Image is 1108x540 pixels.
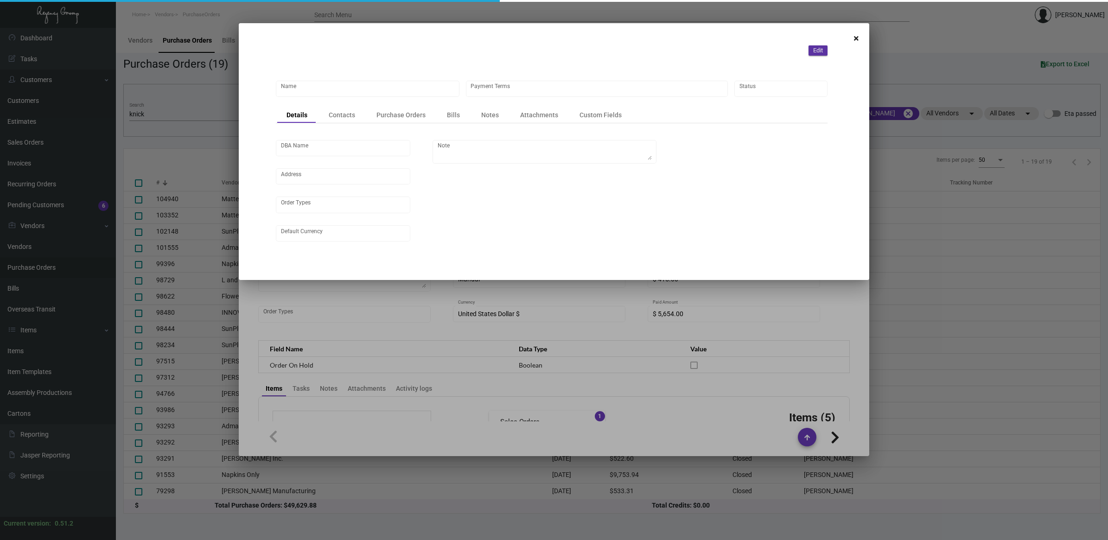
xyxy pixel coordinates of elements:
[447,110,460,120] div: Bills
[520,110,558,120] div: Attachments
[809,45,828,56] button: Edit
[55,519,73,528] div: 0.51.2
[579,110,622,120] div: Custom Fields
[4,519,51,528] div: Current version:
[329,110,355,120] div: Contacts
[376,110,426,120] div: Purchase Orders
[287,110,307,120] div: Details
[813,47,823,54] span: Edit
[481,110,499,120] div: Notes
